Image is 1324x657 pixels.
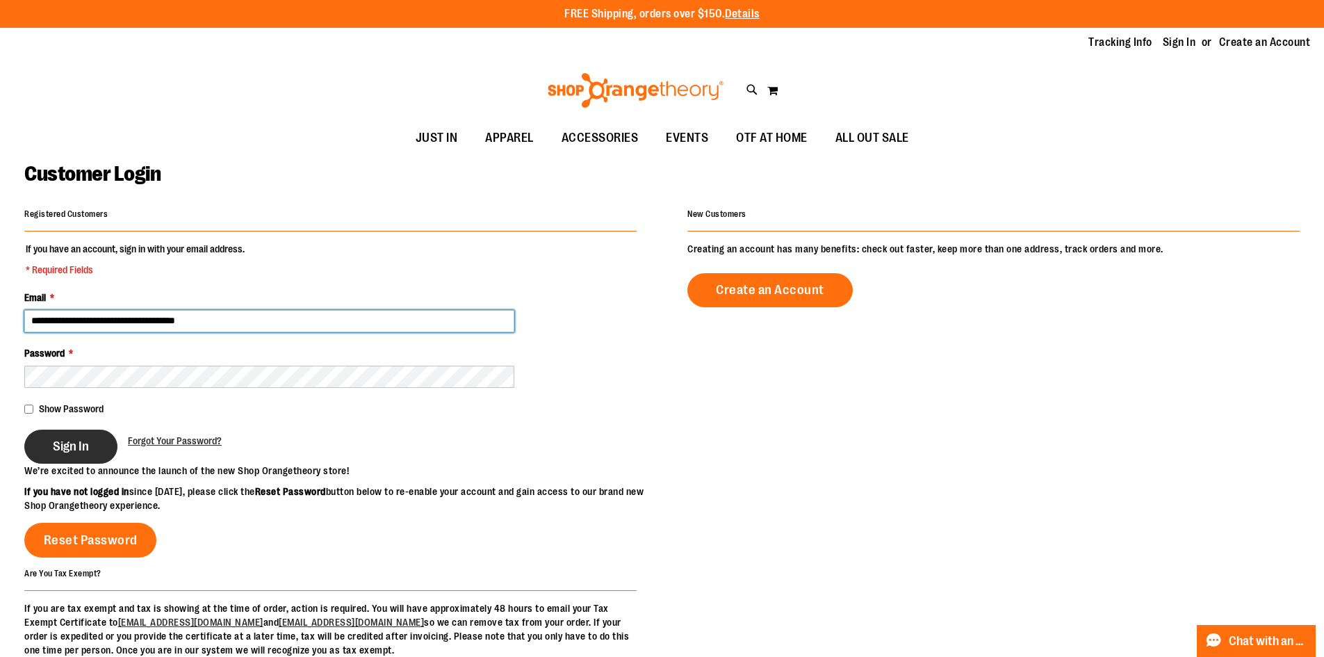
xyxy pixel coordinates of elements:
[666,122,708,154] span: EVENTS
[1219,35,1311,50] a: Create an Account
[24,430,117,464] button: Sign In
[44,533,138,548] span: Reset Password
[24,242,246,277] legend: If you have an account, sign in with your email address.
[26,263,245,277] span: * Required Fields
[1163,35,1196,50] a: Sign In
[24,162,161,186] span: Customer Login
[1229,635,1307,648] span: Chat with an Expert
[24,292,46,303] span: Email
[687,273,853,307] a: Create an Account
[1088,35,1152,50] a: Tracking Info
[1197,625,1316,657] button: Chat with an Expert
[24,209,108,219] strong: Registered Customers
[835,122,909,154] span: ALL OUT SALE
[725,8,760,20] a: Details
[716,282,824,298] span: Create an Account
[24,568,101,578] strong: Are You Tax Exempt?
[24,523,156,558] a: Reset Password
[687,242,1300,256] p: Creating an account has many benefits: check out faster, keep more than one address, track orders...
[562,122,639,154] span: ACCESSORIES
[118,617,263,628] a: [EMAIL_ADDRESS][DOMAIN_NAME]
[128,435,222,446] span: Forgot Your Password?
[279,617,424,628] a: [EMAIL_ADDRESS][DOMAIN_NAME]
[53,439,89,454] span: Sign In
[39,403,104,414] span: Show Password
[485,122,534,154] span: APPAREL
[24,486,129,497] strong: If you have not logged in
[255,486,326,497] strong: Reset Password
[24,348,65,359] span: Password
[736,122,808,154] span: OTF AT HOME
[546,73,726,108] img: Shop Orangetheory
[128,434,222,448] a: Forgot Your Password?
[24,601,637,657] p: If you are tax exempt and tax is showing at the time of order, action is required. You will have ...
[24,464,662,478] p: We’re excited to announce the launch of the new Shop Orangetheory store!
[416,122,458,154] span: JUST IN
[687,209,746,219] strong: New Customers
[564,6,760,22] p: FREE Shipping, orders over $150.
[24,485,662,512] p: since [DATE], please click the button below to re-enable your account and gain access to our bran...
